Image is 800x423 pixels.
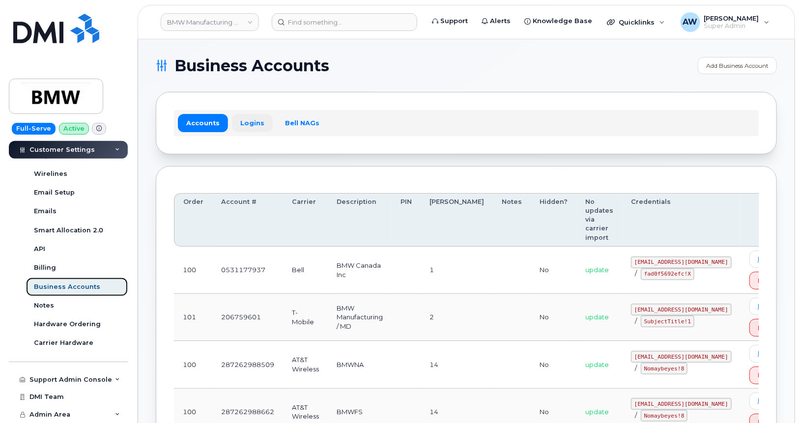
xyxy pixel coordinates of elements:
[585,266,609,274] span: update
[635,364,637,372] span: /
[585,361,609,368] span: update
[631,304,732,315] code: [EMAIL_ADDRESS][DOMAIN_NAME]
[421,247,493,294] td: 1
[631,398,732,410] code: [EMAIL_ADDRESS][DOMAIN_NAME]
[635,269,637,277] span: /
[174,341,212,388] td: 100
[749,251,779,268] a: Edit
[392,193,421,247] th: PIN
[212,247,283,294] td: 0531177937
[641,268,694,280] code: fad0f5692efc!X
[698,57,777,74] a: Add Business Account
[585,408,609,416] span: update
[493,193,531,247] th: Notes
[757,380,793,416] iframe: Messenger Launcher
[749,319,789,337] button: Delete
[421,193,493,247] th: [PERSON_NAME]
[283,341,328,388] td: AT&T Wireless
[758,276,780,285] span: Delete
[641,410,687,422] code: Nomaybeyes!8
[749,367,789,384] button: Delete
[174,294,212,341] td: 101
[421,294,493,341] td: 2
[531,294,576,341] td: No
[622,193,741,247] th: Credentials
[174,193,212,247] th: Order
[212,341,283,388] td: 287262988509
[585,313,609,321] span: update
[758,323,780,333] span: Delete
[283,247,328,294] td: Bell
[749,298,779,315] a: Edit
[328,294,392,341] td: BMW Manufacturing / MD
[283,294,328,341] td: T-Mobile
[328,341,392,388] td: BMWNA
[635,411,637,419] span: /
[277,114,328,132] a: Bell NAGs
[232,114,273,132] a: Logins
[758,370,780,380] span: Delete
[749,345,779,362] a: Edit
[212,294,283,341] td: 206759601
[631,256,732,268] code: [EMAIL_ADDRESS][DOMAIN_NAME]
[641,315,694,327] code: SubjectTitle!1
[174,247,212,294] td: 100
[328,193,392,247] th: Description
[576,193,622,247] th: No updates via carrier import
[174,58,329,73] span: Business Accounts
[421,341,493,388] td: 14
[635,317,637,325] span: /
[641,363,687,374] code: Nomaybeyes!8
[212,193,283,247] th: Account #
[749,272,789,289] button: Delete
[531,341,576,388] td: No
[631,351,732,363] code: [EMAIL_ADDRESS][DOMAIN_NAME]
[749,393,779,410] a: Edit
[178,114,228,132] a: Accounts
[531,247,576,294] td: No
[531,193,576,247] th: Hidden?
[283,193,328,247] th: Carrier
[328,247,392,294] td: BMW Canada Inc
